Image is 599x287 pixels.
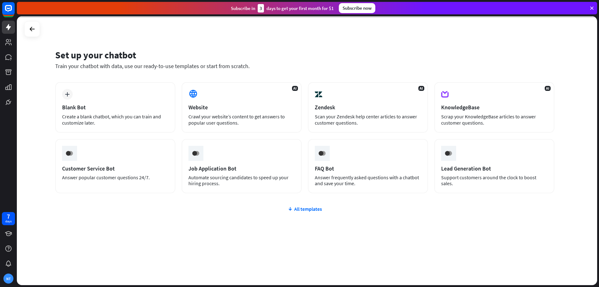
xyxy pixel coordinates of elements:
[258,4,264,12] div: 3
[5,219,12,224] div: days
[7,214,10,219] div: 7
[231,4,334,12] div: Subscribe in days to get your first month for $1
[2,212,15,225] a: 7 days
[339,3,375,13] div: Subscribe now
[3,274,13,284] div: NT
